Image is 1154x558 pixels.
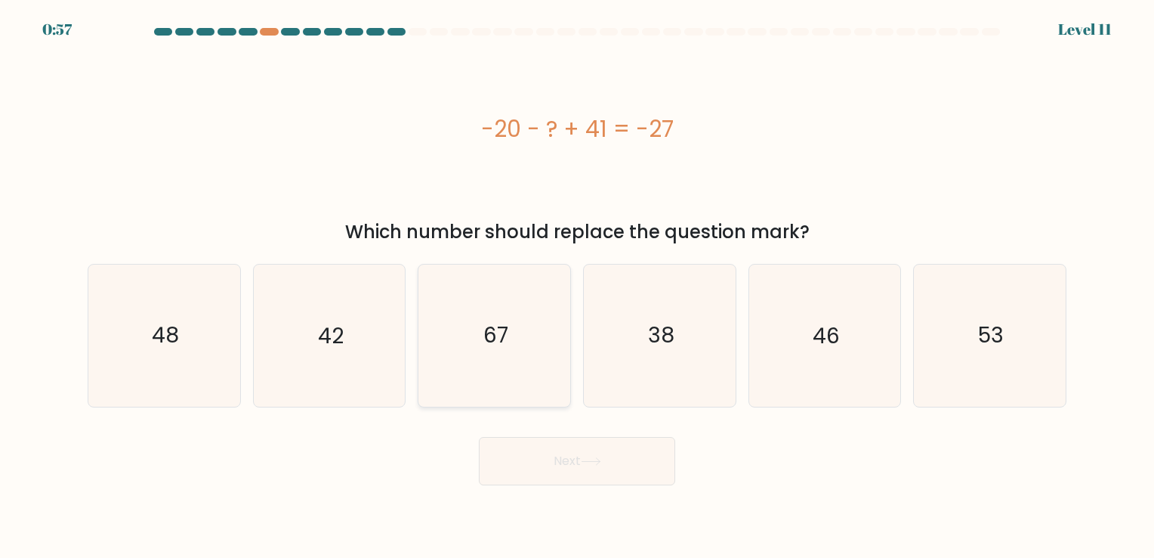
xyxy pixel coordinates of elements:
div: 0:57 [42,18,72,41]
div: Which number should replace the question mark? [97,219,1057,246]
div: Level 11 [1058,18,1112,41]
text: 42 [318,321,344,351]
text: 46 [813,321,840,351]
text: 48 [152,321,179,351]
text: 53 [978,321,1004,351]
text: 67 [483,321,508,351]
div: -20 - ? + 41 = -27 [88,112,1066,146]
text: 38 [648,321,674,351]
button: Next [479,437,675,485]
